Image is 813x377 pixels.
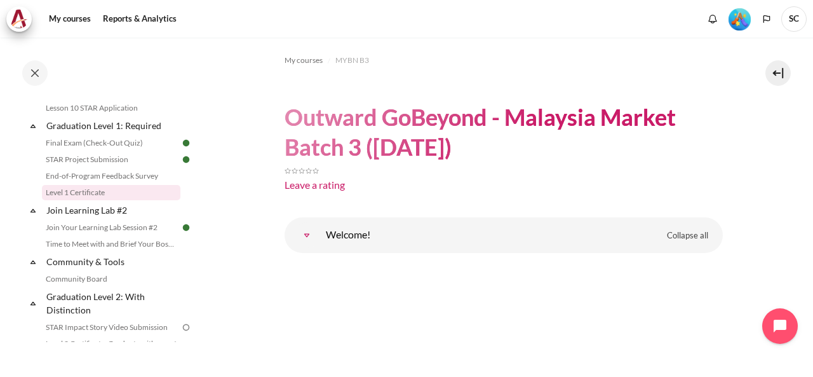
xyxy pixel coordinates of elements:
a: Time to Meet with and Brief Your Boss #2 [42,236,180,252]
div: Show notification window with no new notifications [703,10,722,29]
a: Final Exam (Check-Out Quiz) [42,135,180,151]
span: Collapse all [667,230,708,242]
span: My courses [285,55,323,66]
img: Architeck [10,10,28,29]
span: Collapse [27,297,39,310]
img: Done [180,137,192,149]
a: Community & Tools [44,253,180,270]
div: Level #5 [729,7,751,31]
a: Graduation Level 2: With Distinction [44,288,180,319]
a: User menu [781,6,807,32]
a: STAR Project Submission [42,152,180,167]
img: Done [180,154,192,165]
span: Collapse [27,256,39,268]
img: Level #5 [729,8,751,31]
a: Join Learning Lab #2 [44,202,180,219]
a: Level #5 [723,7,756,31]
span: Collapse [27,204,39,217]
a: Collapse all [657,225,718,247]
a: Leave a rating [285,179,345,191]
a: Lesson 10 STAR Application [42,100,180,116]
a: MYBN B3 [335,53,369,68]
span: Collapse [27,120,39,132]
a: Level 2 Certificate: Graduate with Distinction [42,336,168,352]
img: Done [180,222,192,233]
a: End-of-Program Feedback Survey [42,168,180,184]
span: SC [781,6,807,32]
button: Languages [757,10,776,29]
a: Graduation Level 1: Required [44,117,180,134]
a: STAR Impact Story Video Submission [42,320,180,335]
a: My courses [44,6,95,32]
nav: Navigation bar [285,50,723,71]
span: MYBN B3 [335,55,369,66]
a: Join Your Learning Lab Session #2 [42,220,180,235]
a: Architeck Architeck [6,6,38,32]
img: To do [180,322,192,333]
a: Level 1 Certificate [42,185,180,200]
a: Welcome! [294,223,319,248]
a: My courses [285,53,323,68]
h1: Outward GoBeyond - Malaysia Market Batch 3 ([DATE]) [285,102,723,162]
a: Reports & Analytics [98,6,181,32]
a: Community Board [42,271,180,287]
